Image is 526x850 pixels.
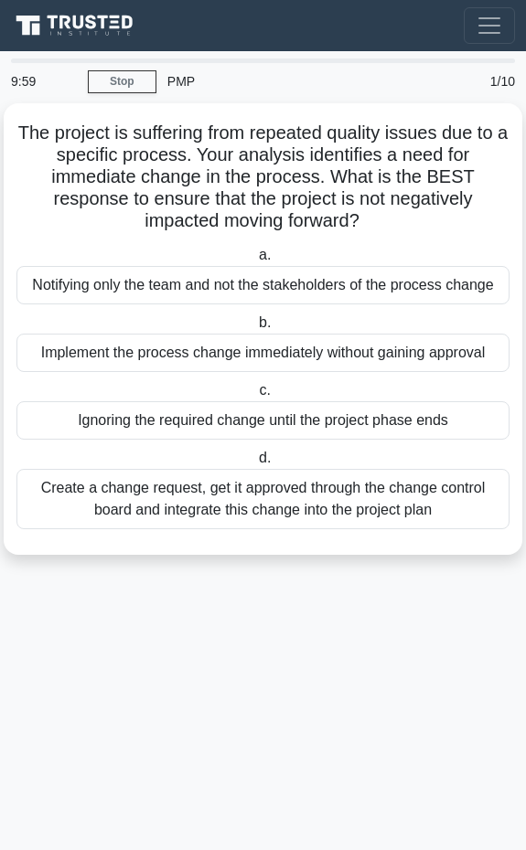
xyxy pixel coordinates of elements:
span: b. [259,314,271,330]
div: Ignoring the required change until the project phase ends [16,401,510,440]
h5: The project is suffering from repeated quality issues due to a specific process. Your analysis id... [15,122,511,233]
div: PMP [156,63,438,100]
a: Stop [88,70,156,93]
div: Implement the process change immediately without gaining approval [16,334,510,372]
span: d. [259,450,271,465]
div: Notifying only the team and not the stakeholders of the process change [16,266,510,304]
button: Toggle navigation [464,7,515,44]
span: c. [260,382,271,398]
span: a. [259,247,271,262]
div: 1/10 [438,63,526,100]
div: Create a change request, get it approved through the change control board and integrate this chan... [16,469,510,529]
